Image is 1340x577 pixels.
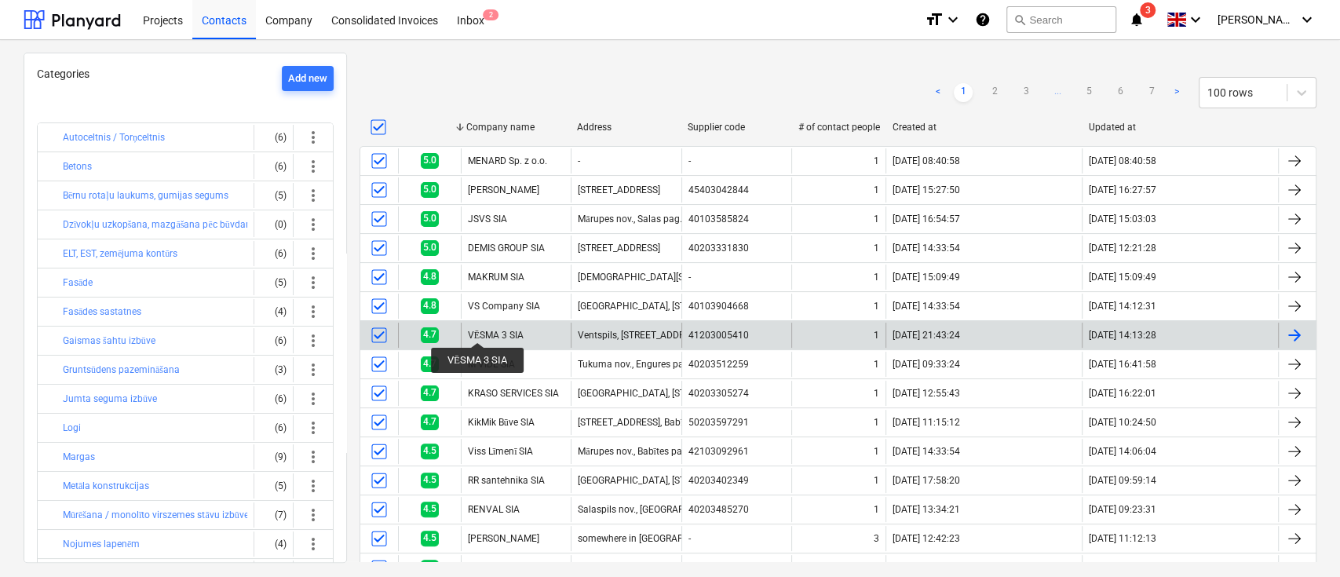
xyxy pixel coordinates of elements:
span: 5.0 [421,153,439,168]
div: [DATE] 21:43:24 [893,330,960,341]
div: Viss Līmenī SIA [468,446,534,458]
div: 41203005410 [688,330,749,341]
div: Salaspils nov., [GEOGRAPHIC_DATA] pag., "Selēkas", LV-2117 [578,504,831,516]
i: format_size [925,10,944,29]
span: 4.8 [421,269,439,284]
div: [DATE] 14:33:54 [893,446,960,457]
span: more_vert [304,535,323,553]
div: 3 [874,533,879,544]
span: more_vert [304,157,323,176]
div: JSVS SIA [468,214,507,225]
div: - [578,155,580,166]
div: (6) [261,241,287,266]
div: [DATE] 15:09:49 [893,272,960,283]
i: keyboard_arrow_down [1298,10,1316,29]
i: keyboard_arrow_down [1186,10,1205,29]
div: MAKRUM SIA [468,272,524,283]
span: 3 [1140,2,1156,18]
a: Page 7 [1142,83,1161,102]
div: (6) [261,415,287,440]
button: Add new [282,66,334,91]
span: more_vert [304,186,323,205]
div: Created at [893,122,1076,133]
div: [PERSON_NAME] [468,184,539,195]
div: [DATE] 13:34:21 [893,504,960,515]
span: more_vert [304,477,323,495]
div: 40203305274 [688,388,749,399]
div: [DATE] 09:33:24 [893,359,960,370]
div: Updated at [1089,122,1272,133]
div: [DATE] 09:59:14 [1089,475,1156,486]
span: 4.8 [421,298,439,313]
div: Supplier code [688,122,786,133]
div: [DATE] 11:15:12 [893,417,960,428]
div: (6) [261,328,287,353]
div: RR santehnika SIA [468,475,545,486]
div: [DATE] 14:06:04 [1089,446,1156,457]
span: more_vert [304,302,323,321]
div: [DATE] 16:41:58 [1089,359,1156,370]
div: [DATE] 08:40:58 [893,155,960,166]
span: 5.0 [421,240,439,255]
span: 2 [483,9,498,20]
div: - [688,155,691,166]
a: Page 2 [985,83,1004,102]
div: [GEOGRAPHIC_DATA], [STREET_ADDRESS] [578,388,754,399]
div: [DATE] 10:24:50 [1089,417,1156,428]
div: 1 [874,417,879,428]
iframe: Chat Widget [1261,502,1340,577]
div: # of contact people [798,122,880,133]
a: Previous page [929,83,947,102]
div: (6) [261,125,287,150]
div: [DATE] 15:27:50 [893,184,960,195]
div: (5) [261,270,287,295]
span: more_vert [304,418,323,437]
button: Jumta seguma izbūve [63,389,157,408]
div: [STREET_ADDRESS] [578,243,660,254]
div: DEMIS GROUP SIA [468,243,545,254]
div: 1 [874,214,879,225]
span: 4.7 [421,356,439,371]
button: Fasādes sastatnes [63,302,141,321]
span: [PERSON_NAME] [1218,13,1296,26]
span: 4.5 [421,502,439,517]
div: VĒSMA 3 SIA [468,330,524,341]
a: Page 1 is your current page [954,83,973,102]
div: 1 [874,359,879,370]
span: Categories [37,68,89,80]
span: more_vert [304,244,323,263]
a: Page 5 [1079,83,1098,102]
div: [DATE] 15:09:49 [1089,272,1156,283]
i: Knowledge base [975,10,991,29]
span: 4.5 [421,560,439,575]
button: Margas [63,447,95,466]
div: (5) [261,473,287,498]
div: [DATE] 15:03:03 [1089,214,1156,225]
div: 40203512259 [688,359,749,370]
button: Search [1006,6,1116,33]
button: ELT, EST, zemējuma kontūrs [63,244,177,263]
div: - [688,533,691,544]
div: Ventspils, [STREET_ADDRESS] [578,330,703,341]
div: 1 [874,184,879,195]
span: ... [1048,83,1067,102]
div: [GEOGRAPHIC_DATA], [STREET_ADDRESS] [578,301,754,312]
div: [GEOGRAPHIC_DATA], [STREET_ADDRESS] [578,475,754,486]
span: more_vert [304,360,323,379]
div: [DATE] 14:13:28 [1089,330,1156,341]
span: 4.7 [421,385,439,400]
span: more_vert [304,447,323,466]
div: [DATE] 09:23:31 [1089,504,1156,515]
div: (3) [261,357,287,382]
div: VS Company SIA [468,301,540,312]
span: 4.5 [421,444,439,458]
div: [DATE] 16:54:57 [893,214,960,225]
div: (4) [261,299,287,324]
div: (9) [261,444,287,469]
div: Add new [288,70,327,88]
div: (7) [261,502,287,528]
div: 1 [874,272,879,283]
span: more_vert [304,389,323,408]
div: 1 [874,155,879,166]
div: 1 [874,475,879,486]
